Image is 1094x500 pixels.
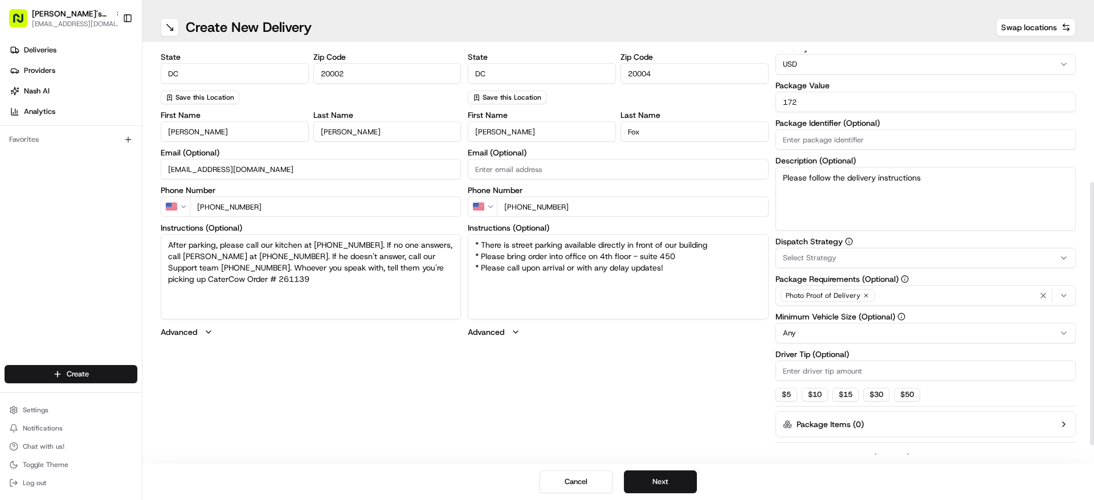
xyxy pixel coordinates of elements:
div: 📗 [11,256,21,265]
button: $5 [775,388,797,401]
button: $15 [832,388,859,401]
label: Zip Code [621,53,769,61]
span: [DATE] [102,177,125,186]
img: Grace Nketiah [11,196,30,215]
label: Package Requirements (Optional) [775,275,1076,283]
label: Phone Number [468,186,768,194]
a: 📗Knowledge Base [7,250,92,271]
textarea: After parking, please call our kitchen at [PHONE_NUMBER]. If no one answers, call [PERSON_NAME] a... [161,234,461,319]
img: 1736555255976-a54dd68f-1ca7-489b-9aae-adbdc363a1c4 [11,109,32,129]
label: First Name [468,111,616,119]
button: Save this Location [468,91,546,104]
span: Pylon [113,282,138,291]
button: [PERSON_NAME]'s Fast Food - [US_STATE], [GEOGRAPHIC_DATA] [32,8,111,19]
input: Enter last name [313,121,462,142]
span: Select Strategy [783,253,836,263]
button: Notifications [5,420,137,436]
button: Select Strategy [775,248,1076,268]
button: Create [5,365,137,383]
a: Powered byPylon [80,282,138,291]
label: Minimum Vehicle Size (Optional) [775,313,1076,321]
label: Instructions (Optional) [468,224,768,232]
label: Currency [775,44,1076,52]
button: Package Items (0) [775,411,1076,437]
label: Instructions (Optional) [161,224,461,232]
input: Enter first name [468,121,616,142]
label: Package Value [775,81,1076,89]
button: [PERSON_NAME]'s Fast Food - [US_STATE], [GEOGRAPHIC_DATA][EMAIL_ADDRESS][DOMAIN_NAME] [5,5,118,32]
label: Zip Code [313,53,462,61]
input: Enter email address [161,159,461,179]
span: Analytics [24,106,55,117]
button: Package Requirements (Optional) [901,275,909,283]
label: State [468,53,616,61]
input: Enter package identifier [775,129,1076,150]
button: Start new chat [194,112,207,126]
input: Enter phone number [190,196,461,217]
input: Enter last name [621,121,769,142]
a: 💻API Documentation [92,250,187,271]
button: Swap locations [996,18,1076,36]
img: Nash [11,11,34,34]
label: Description (Optional) [775,157,1076,165]
input: Enter first name [161,121,309,142]
div: We're available if you need us! [51,120,157,129]
span: Knowledge Base [23,255,87,266]
button: See all [177,146,207,159]
label: Dispatch Strategy [775,237,1076,245]
img: Operations Team [11,166,30,184]
label: Last Name [313,111,462,119]
button: Log out [5,475,137,491]
a: Providers [5,62,142,80]
label: Total Package Dimensions (Optional) [775,452,910,463]
span: [DATE] [101,207,124,216]
p: Welcome 👋 [11,46,207,64]
span: • [96,177,100,186]
span: Create [67,369,89,379]
button: Save this Location [161,91,239,104]
input: Enter zip code [313,63,462,84]
span: Chat with us! [23,442,64,451]
input: Enter zip code [621,63,769,84]
label: Package Identifier (Optional) [775,119,1076,127]
input: Enter email address [468,159,768,179]
input: Clear [30,73,188,85]
span: Toggle Theme [23,460,68,469]
input: Enter package value [775,92,1076,112]
span: API Documentation [108,255,183,266]
label: Last Name [621,111,769,119]
button: Chat with us! [5,438,137,454]
input: Enter state [161,63,309,84]
button: $50 [894,388,920,401]
span: Providers [24,65,55,76]
div: 💻 [96,256,105,265]
img: 5e9a9d7314ff4150bce227a61376b483.jpg [24,109,44,129]
div: Start new chat [51,109,187,120]
span: Nash AI [24,86,50,96]
span: [PERSON_NAME] [35,207,92,216]
div: Favorites [5,130,137,149]
span: Log out [23,478,46,487]
h1: Create New Delivery [186,18,312,36]
input: Enter driver tip amount [775,360,1076,381]
span: Operations Team [35,177,93,186]
span: Save this Location [483,93,541,102]
button: Advanced [161,326,461,338]
button: Minimum Vehicle Size (Optional) [897,313,905,321]
label: Package Items ( 0 ) [797,419,864,430]
label: Advanced [161,326,197,338]
span: Photo Proof of Delivery [786,291,860,300]
div: Past conversations [11,148,73,157]
a: Analytics [5,103,142,121]
button: Total Package Dimensions (Optional) [775,452,1076,463]
button: Next [624,470,697,493]
label: State [161,53,309,61]
span: • [95,207,99,216]
button: [EMAIL_ADDRESS][DOMAIN_NAME] [32,19,123,28]
button: Photo Proof of Delivery [775,285,1076,306]
button: Toggle Theme [5,457,137,473]
button: Dispatch Strategy [845,237,853,245]
a: Nash AI [5,82,142,100]
span: Settings [23,405,48,415]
